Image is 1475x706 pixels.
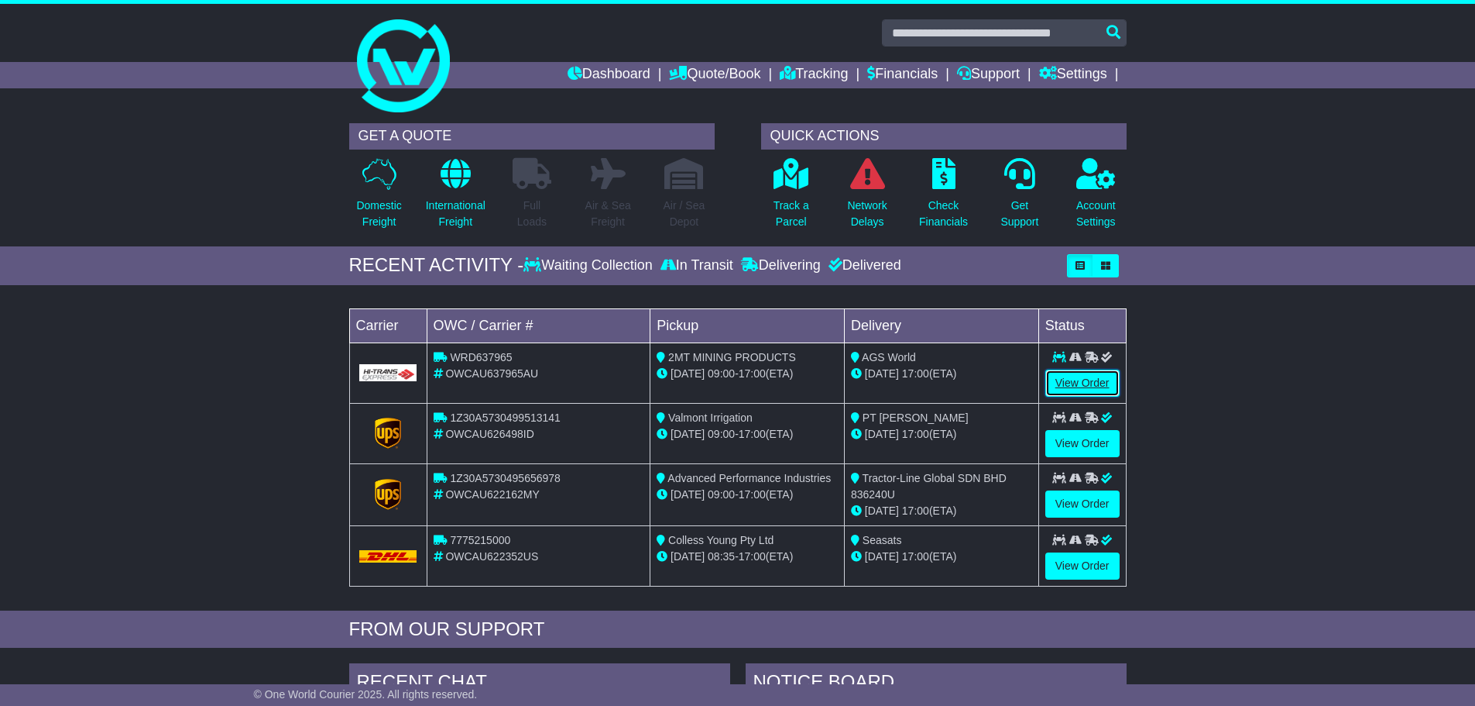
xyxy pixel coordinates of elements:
[523,257,656,274] div: Waiting Collection
[513,198,551,230] p: Full Loads
[708,550,735,563] span: 08:35
[254,688,478,701] span: © One World Courier 2025. All rights reserved.
[668,351,796,363] span: 2MT MINING PRODUCTS
[671,488,705,501] span: [DATE]
[846,157,887,239] a: NetworkDelays
[739,428,766,440] span: 17:00
[657,426,838,443] div: - (ETA)
[865,367,899,380] span: [DATE]
[568,62,650,88] a: Dashboard
[664,198,705,230] p: Air / Sea Depot
[671,367,705,380] span: [DATE]
[657,257,737,274] div: In Transit
[445,550,538,563] span: OWCAU622352US
[847,198,887,230] p: Network Delays
[957,62,1020,88] a: Support
[657,549,838,565] div: - (ETA)
[865,505,899,517] span: [DATE]
[671,550,705,563] span: [DATE]
[761,123,1127,150] div: QUICK ACTIONS
[773,157,810,239] a: Track aParcel
[739,488,766,501] span: 17:00
[708,367,735,380] span: 09:00
[746,663,1127,705] div: NOTICE BOARD
[445,367,538,380] span: OWCAU637965AU
[918,157,969,239] a: CheckFinancials
[902,367,929,380] span: 17:00
[349,254,524,277] div: RECENT ACTIVITY -
[1045,430,1120,457] a: View Order
[1076,198,1116,230] p: Account Settings
[780,62,848,88] a: Tracking
[356,198,401,230] p: Domestic Freight
[355,157,402,239] a: DomesticFreight
[851,549,1032,565] div: (ETA)
[375,418,401,449] img: GetCarrierServiceLogo
[739,550,766,563] span: 17:00
[375,479,401,510] img: GetCarrierServiceLogo
[445,428,533,440] span: OWCAU626498ID
[427,308,650,343] td: OWC / Carrier #
[650,308,845,343] td: Pickup
[671,428,705,440] span: [DATE]
[450,412,560,424] span: 1Z30A5730499513141
[349,663,730,705] div: RECENT CHAT
[450,351,512,363] span: WRD637965
[863,412,969,424] span: PT [PERSON_NAME]
[349,308,427,343] td: Carrier
[862,351,916,363] span: AGS World
[349,123,715,150] div: GET A QUOTE
[668,412,753,424] span: Valmont Irrigation
[867,62,938,88] a: Financials
[1039,62,1107,88] a: Settings
[445,488,539,501] span: OWCAU622162MY
[426,198,485,230] p: International Freight
[851,503,1032,519] div: (ETA)
[1038,308,1126,343] td: Status
[739,367,766,380] span: 17:00
[425,157,486,239] a: InternationalFreight
[708,488,735,501] span: 09:00
[774,198,809,230] p: Track a Parcel
[450,534,510,546] span: 7775215000
[844,308,1038,343] td: Delivery
[1000,157,1039,239] a: GetSupport
[667,472,831,484] span: Advanced Performance Industries
[1045,553,1120,580] a: View Order
[865,550,899,563] span: [DATE]
[668,534,774,546] span: Colless Young Pty Ltd
[851,472,1007,501] span: Tractor-Line Global SDN BHD 836240U
[669,62,760,88] a: Quote/Book
[863,534,902,546] span: Seasats
[851,426,1032,443] div: (ETA)
[359,364,417,381] img: GetCarrierServiceLogo
[902,550,929,563] span: 17:00
[657,487,838,503] div: - (ETA)
[1045,491,1120,518] a: View Order
[450,472,560,484] span: 1Z30A5730495656978
[902,505,929,517] span: 17:00
[349,618,1127,641] div: FROM OUR SUPPORT
[737,257,825,274] div: Delivering
[657,366,838,382] div: - (ETA)
[851,366,1032,382] div: (ETA)
[902,428,929,440] span: 17:00
[825,257,901,274] div: Delivered
[1000,198,1038,230] p: Get Support
[359,550,417,563] img: DHL.png
[1075,157,1117,239] a: AccountSettings
[919,198,968,230] p: Check Financials
[585,198,631,230] p: Air & Sea Freight
[708,428,735,440] span: 09:00
[1045,370,1120,397] a: View Order
[865,428,899,440] span: [DATE]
